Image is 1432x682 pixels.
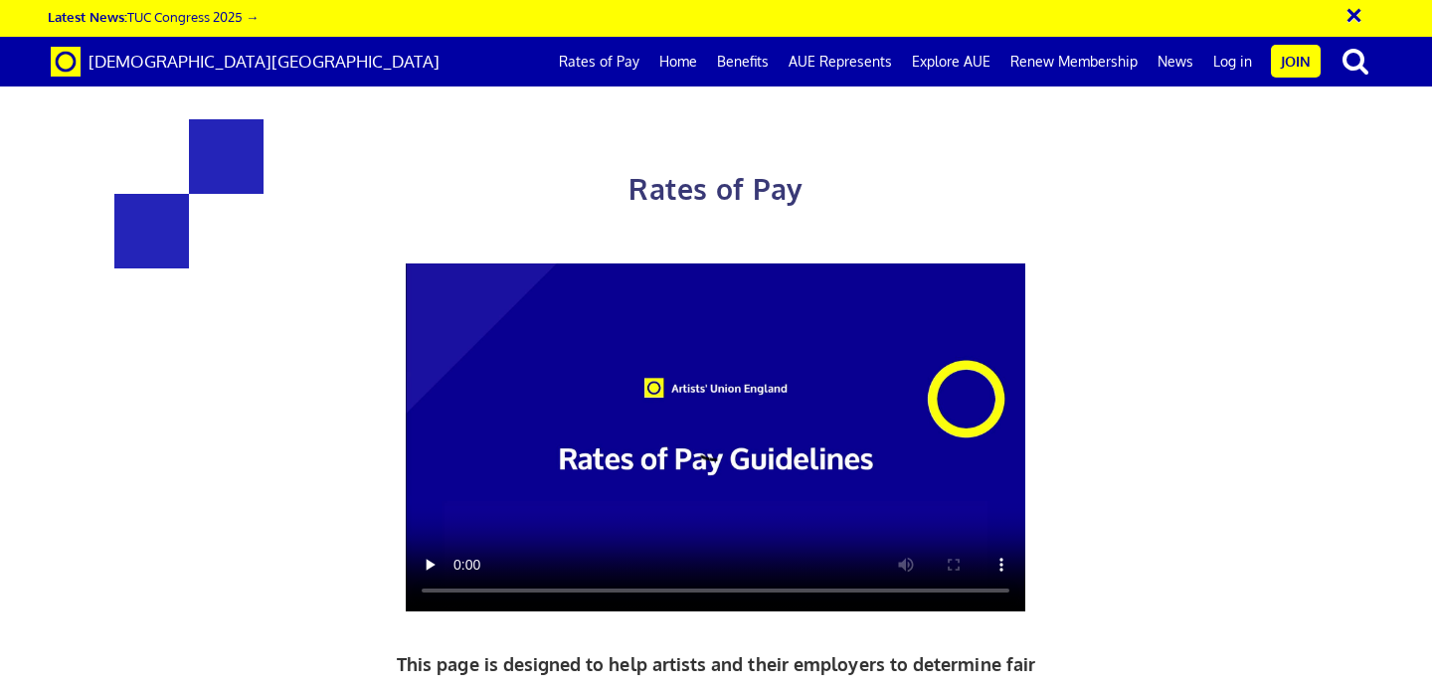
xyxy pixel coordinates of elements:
[1271,45,1321,78] a: Join
[628,171,803,207] span: Rates of Pay
[779,37,902,86] a: AUE Represents
[48,8,127,25] strong: Latest News:
[707,37,779,86] a: Benefits
[1325,40,1386,82] button: search
[48,8,259,25] a: Latest News:TUC Congress 2025 →
[649,37,707,86] a: Home
[902,37,1000,86] a: Explore AUE
[1148,37,1203,86] a: News
[549,37,649,86] a: Rates of Pay
[36,37,454,86] a: Brand [DEMOGRAPHIC_DATA][GEOGRAPHIC_DATA]
[1203,37,1262,86] a: Log in
[1000,37,1148,86] a: Renew Membership
[89,51,440,72] span: [DEMOGRAPHIC_DATA][GEOGRAPHIC_DATA]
